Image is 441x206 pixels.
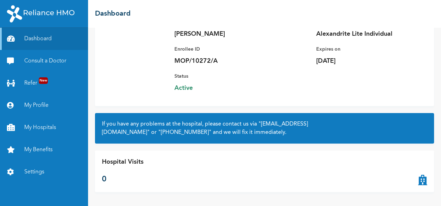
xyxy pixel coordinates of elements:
[174,30,271,38] p: [PERSON_NAME]
[39,77,48,84] span: New
[102,157,144,167] p: Hospital Visits
[102,120,427,137] h2: If you have any problems at the hospital, please contact us via or and we will fix it immediately.
[174,45,271,53] p: Enrollee ID
[95,9,131,19] h2: Dashboard
[316,30,413,38] p: Alexandrite Lite Individual
[158,130,211,135] a: "[PHONE_NUMBER]"
[174,57,271,65] p: MOP/10272/A
[174,72,271,80] p: Status
[7,5,75,23] img: RelianceHMO's Logo
[316,57,413,65] p: [DATE]
[102,11,167,94] img: Enrollee
[316,45,413,53] p: Expires on
[174,84,271,92] span: Active
[102,174,144,185] p: 0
